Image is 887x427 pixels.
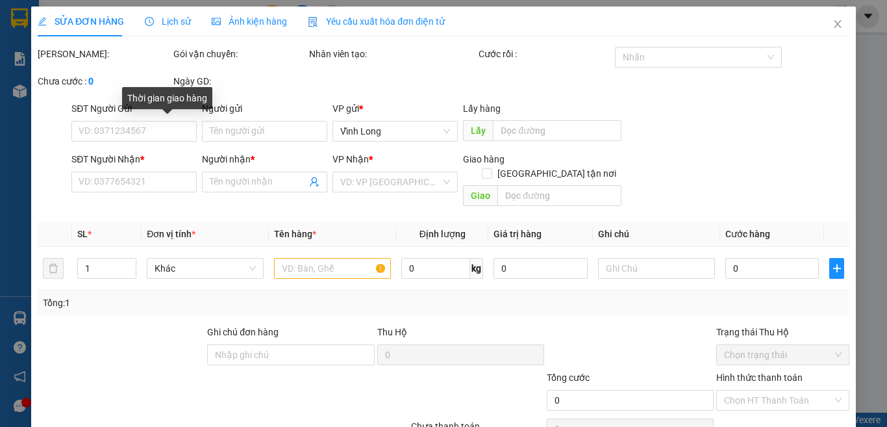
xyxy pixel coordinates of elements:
[497,185,621,206] input: Dọc đường
[377,327,406,337] span: Thu Hộ
[493,120,621,141] input: Dọc đường
[309,177,319,187] span: user-add
[463,103,501,114] span: Lấy hàng
[155,259,256,278] span: Khác
[207,344,374,365] input: Ghi chú đơn hàng
[463,185,497,206] span: Giao
[274,258,391,279] input: VD: Bàn, Ghế
[173,74,306,88] div: Ngày GD:
[598,258,715,279] input: Ghi Chú
[716,325,849,339] div: Trạng thái Thu Hộ
[332,101,458,116] div: VP gửi
[309,47,476,61] div: Nhân viên tạo:
[77,229,88,239] span: SL
[145,17,154,26] span: clock-circle
[147,229,195,239] span: Đơn vị tính
[493,229,542,239] span: Giá trị hàng
[71,152,197,166] div: SĐT Người Nhận
[463,154,505,164] span: Giao hàng
[38,16,124,27] span: SỬA ĐƠN HÀNG
[38,74,171,88] div: Chưa cước :
[470,258,483,279] span: kg
[88,76,94,86] b: 0
[340,122,450,141] span: Vĩnh Long
[492,166,621,181] span: [GEOGRAPHIC_DATA] tận nơi
[274,229,316,239] span: Tên hàng
[832,19,843,29] span: close
[202,152,327,166] div: Người nhận
[332,154,369,164] span: VP Nhận
[122,87,212,109] div: Thời gian giao hàng
[830,263,843,274] span: plus
[202,101,327,116] div: Người gửi
[43,296,344,310] div: Tổng: 1
[819,6,856,43] button: Close
[207,327,279,337] label: Ghi chú đơn hàng
[71,101,197,116] div: SĐT Người Gửi
[38,47,171,61] div: [PERSON_NAME]:
[479,47,612,61] div: Cước rồi :
[593,222,720,247] th: Ghi chú
[716,372,803,383] label: Hình thức thanh toán
[725,229,770,239] span: Cước hàng
[463,120,493,141] span: Lấy
[43,258,64,279] button: delete
[212,16,287,27] span: Ảnh kiện hàng
[308,16,445,27] span: Yêu cầu xuất hóa đơn điện tử
[829,258,844,279] button: plus
[308,17,318,27] img: icon
[724,345,842,365] span: Chọn trạng thái
[419,229,465,239] span: Định lượng
[173,47,306,61] div: Gói vận chuyển:
[38,17,47,26] span: edit
[212,17,221,26] span: picture
[145,16,191,27] span: Lịch sử
[547,372,590,383] span: Tổng cước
